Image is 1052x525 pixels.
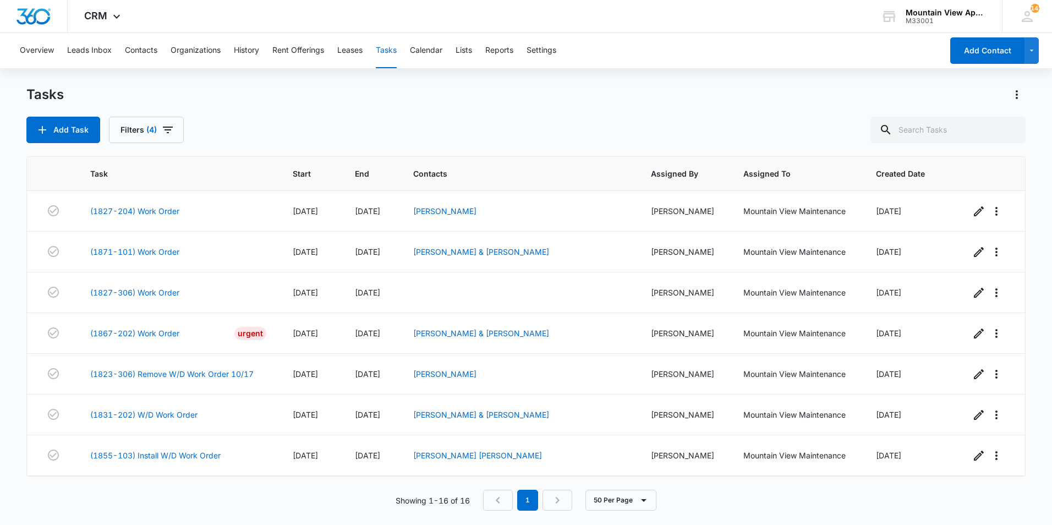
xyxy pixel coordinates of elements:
span: [DATE] [355,288,380,297]
div: Mountain View Maintenance [743,450,850,461]
button: Settings [527,33,556,68]
div: [PERSON_NAME] [651,205,717,217]
em: 1 [517,490,538,511]
a: (1827-306) Work Order [90,287,179,298]
div: [PERSON_NAME] [651,368,717,380]
button: Calendar [410,33,442,68]
span: [DATE] [293,410,318,419]
a: (1855-103) Install W/D Work Order [90,450,221,461]
span: [DATE] [293,247,318,256]
span: [DATE] [355,206,380,216]
span: [DATE] [293,288,318,297]
span: [DATE] [876,369,901,379]
div: Mountain View Maintenance [743,205,850,217]
span: [DATE] [293,329,318,338]
span: End [355,168,371,179]
span: Start [293,168,313,179]
a: [PERSON_NAME] & [PERSON_NAME] [413,247,549,256]
div: [PERSON_NAME] [651,287,717,298]
button: Filters(4) [109,117,184,143]
a: (1867-202) Work Order [90,327,179,339]
span: [DATE] [355,451,380,460]
div: Mountain View Maintenance [743,287,850,298]
button: 50 Per Page [585,490,656,511]
a: [PERSON_NAME] [PERSON_NAME] [413,451,542,460]
button: Reports [485,33,513,68]
span: CRM [84,10,107,21]
button: Contacts [125,33,157,68]
button: Lists [456,33,472,68]
a: (1831-202) W/D Work Order [90,409,198,420]
div: account id [906,17,986,25]
div: [PERSON_NAME] [651,409,717,420]
span: Task [90,168,250,179]
p: Showing 1-16 of 16 [396,495,470,506]
span: [DATE] [876,410,901,419]
span: [DATE] [876,247,901,256]
a: [PERSON_NAME] & [PERSON_NAME] [413,410,549,419]
nav: Pagination [483,490,572,511]
div: Mountain View Maintenance [743,368,850,380]
button: Organizations [171,33,221,68]
a: (1871-101) Work Order [90,246,179,258]
span: Assigned By [651,168,701,179]
span: [DATE] [355,329,380,338]
div: Urgent [234,327,266,340]
button: Rent Offerings [272,33,324,68]
a: [PERSON_NAME] & [PERSON_NAME] [413,329,549,338]
span: (4) [146,126,157,134]
a: [PERSON_NAME] [413,369,476,379]
button: Actions [1008,86,1026,103]
div: [PERSON_NAME] [651,450,717,461]
button: Tasks [376,33,397,68]
span: [DATE] [293,369,318,379]
span: [DATE] [355,369,380,379]
input: Search Tasks [870,117,1026,143]
button: History [234,33,259,68]
div: [PERSON_NAME] [651,327,717,339]
h1: Tasks [26,86,64,103]
a: [PERSON_NAME] [413,206,476,216]
button: Leads Inbox [67,33,112,68]
a: (1823-306) Remove W/D Work Order 10/17 [90,368,254,380]
div: Mountain View Maintenance [743,409,850,420]
a: (1827-204) Work Order [90,205,179,217]
div: account name [906,8,986,17]
button: Add Contact [950,37,1024,64]
div: Mountain View Maintenance [743,327,850,339]
div: notifications count [1031,4,1039,13]
span: [DATE] [293,451,318,460]
span: [DATE] [293,206,318,216]
span: [DATE] [876,451,901,460]
span: Assigned To [743,168,834,179]
span: [DATE] [876,288,901,297]
span: [DATE] [355,247,380,256]
span: [DATE] [876,206,901,216]
div: Mountain View Maintenance [743,246,850,258]
button: Leases [337,33,363,68]
div: [PERSON_NAME] [651,246,717,258]
span: Created Date [876,168,928,179]
span: Contacts [413,168,608,179]
span: [DATE] [355,410,380,419]
button: Add Task [26,117,100,143]
button: Overview [20,33,54,68]
span: [DATE] [876,329,901,338]
span: 142 [1031,4,1039,13]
